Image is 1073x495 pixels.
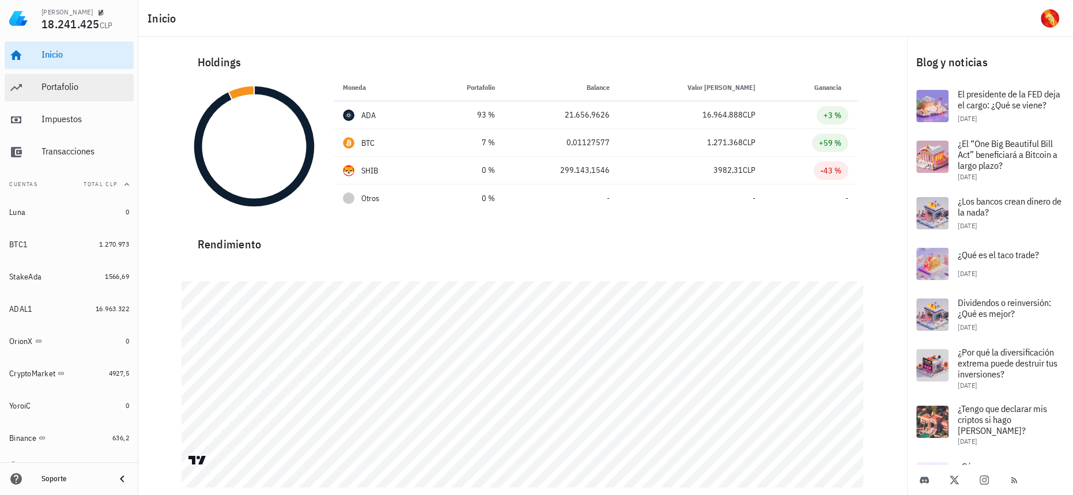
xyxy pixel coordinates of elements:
[41,49,129,60] div: Inicio
[9,433,36,443] div: Binance
[41,81,129,92] div: Portafolio
[148,9,181,28] h1: Inicio
[105,272,129,281] span: 1566,69
[958,114,977,123] span: [DATE]
[821,165,841,176] div: -43 %
[361,109,376,121] div: ADA
[126,401,129,410] span: 0
[5,171,134,198] button: CuentasTotal CLP
[907,289,1073,340] a: Dividendos o reinversión: ¿Qué es mejor? [DATE]
[958,269,977,278] span: [DATE]
[343,165,354,176] div: SHIB-icon
[188,226,857,254] div: Rendimiento
[907,396,1073,453] a: ¿Tengo que declarar mis criptos si hago [PERSON_NAME]? [DATE]
[96,304,129,313] span: 16.963.322
[5,327,134,355] a: OrionX 0
[5,360,134,387] a: CryptoMarket 4927,5
[707,137,743,148] span: 1.271.368
[126,337,129,345] span: 0
[702,109,743,120] span: 16.964.888
[907,188,1073,239] a: ¿Los bancos crean dinero de la nada? [DATE]
[126,207,129,216] span: 0
[1041,9,1059,28] div: avatar
[41,16,100,32] span: 18.241.425
[5,41,134,69] a: Inicio
[9,207,25,217] div: Luna
[814,83,848,92] span: Ganancia
[513,109,610,121] div: 21.656,9626
[100,20,113,31] span: CLP
[9,9,28,28] img: LedgiFi
[426,74,505,101] th: Portafolio
[12,461,73,468] span: agregar cuenta
[5,198,134,226] a: Luna 0
[619,74,765,101] th: Valor [PERSON_NAME]
[823,109,841,121] div: +3 %
[5,106,134,134] a: Impuestos
[5,392,134,420] a: YoroiC 0
[907,340,1073,396] a: ¿Por qué la diversificación extrema puede destruir tus inversiones? [DATE]
[753,193,755,203] span: -
[907,44,1073,81] div: Blog y noticias
[9,369,55,379] div: CryptoMarket
[9,304,32,314] div: ADAL1
[9,272,41,282] div: StakeAda
[958,221,977,230] span: [DATE]
[907,239,1073,289] a: ¿Qué es el taco trade? [DATE]
[958,346,1057,380] span: ¿Por qué la diversificación extrema puede destruir tus inversiones?
[361,192,379,205] span: Otros
[958,249,1039,260] span: ¿Qué es el taco trade?
[5,263,134,290] a: StakeAda 1566,69
[343,137,354,149] div: BTC-icon
[713,165,743,175] span: 3982,31
[819,137,841,149] div: +59 %
[504,74,619,101] th: Balance
[41,474,106,483] div: Soporte
[343,109,354,121] div: ADA-icon
[743,165,755,175] span: CLP
[361,165,379,176] div: SHIB
[5,138,134,166] a: Transacciones
[958,437,977,445] span: [DATE]
[41,7,93,17] div: [PERSON_NAME]
[907,131,1073,188] a: ¿El “One Big Beautiful Bill Act” beneficiará a Bitcoin a largo plazo? [DATE]
[5,231,134,258] a: BTC1 1.270.973
[9,240,28,250] div: BTC1
[188,44,857,81] div: Holdings
[9,401,31,411] div: YoroiC
[958,195,1061,218] span: ¿Los bancos crean dinero de la nada?
[334,74,426,101] th: Moneda
[361,137,375,149] div: BTC
[435,164,496,176] div: 0 %
[435,137,496,149] div: 7 %
[845,193,848,203] span: -
[41,146,129,157] div: Transacciones
[5,74,134,101] a: Portafolio
[99,240,129,248] span: 1.270.973
[187,455,207,466] a: Charting by TradingView
[5,424,134,452] a: Binance 636,2
[958,381,977,390] span: [DATE]
[435,192,496,205] div: 0 %
[513,164,610,176] div: 299.143,1546
[9,337,33,346] div: OrionX
[958,138,1057,171] span: ¿El “One Big Beautiful Bill Act” beneficiará a Bitcoin a largo plazo?
[5,295,134,323] a: ADAL1 16.963.322
[958,172,977,181] span: [DATE]
[907,81,1073,131] a: El presidente de la FED deja el cargo: ¿Qué se viene? [DATE]
[958,323,977,331] span: [DATE]
[112,433,129,442] span: 636,2
[109,369,129,377] span: 4927,5
[958,297,1051,319] span: Dividendos o reinversión: ¿Qué es mejor?
[743,109,755,120] span: CLP
[958,403,1047,436] span: ¿Tengo que declarar mis criptos si hago [PERSON_NAME]?
[607,193,610,203] span: -
[958,88,1060,111] span: El presidente de la FED deja el cargo: ¿Qué se viene?
[84,180,118,188] span: Total CLP
[513,137,610,149] div: 0,01127577
[41,114,129,124] div: Impuestos
[435,109,496,121] div: 93 %
[7,459,78,470] button: agregar cuenta
[743,137,755,148] span: CLP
